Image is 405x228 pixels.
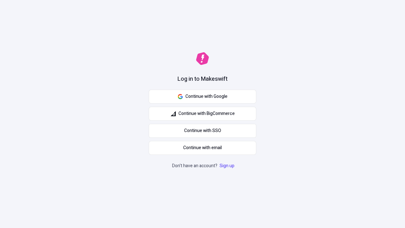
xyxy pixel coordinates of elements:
span: Continue with email [183,144,222,151]
span: Continue with Google [185,93,227,100]
button: Continue with email [149,141,256,155]
button: Continue with BigCommerce [149,107,256,121]
button: Continue with Google [149,90,256,104]
h1: Log in to Makeswift [178,75,227,83]
a: Sign up [218,162,236,169]
span: Continue with BigCommerce [178,110,235,117]
p: Don't have an account? [172,162,236,169]
a: Continue with SSO [149,124,256,138]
